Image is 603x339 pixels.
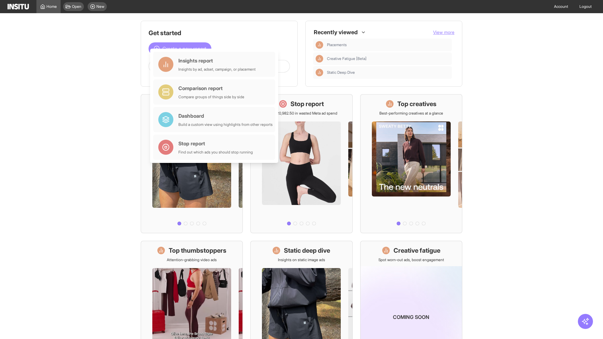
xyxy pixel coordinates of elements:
[162,45,206,52] span: Create a new report
[250,94,352,233] a: Stop reportSave £20,982.50 in wasted Meta ad spend
[327,56,449,61] span: Creative Fatigue [Beta]
[178,84,244,92] div: Comparison report
[178,67,256,72] div: Insights by ad, adset, campaign, or placement
[149,42,211,55] button: Create a new report
[316,69,323,76] div: Insights
[327,42,449,47] span: Placements
[46,4,57,9] span: Home
[360,94,462,233] a: Top creativesBest-performing creatives at a glance
[316,55,323,62] div: Insights
[265,111,337,116] p: Save £20,982.50 in wasted Meta ad spend
[327,70,355,75] span: Static Deep Dive
[96,4,104,9] span: New
[327,70,449,75] span: Static Deep Dive
[316,41,323,49] div: Insights
[278,257,325,262] p: Insights on static image ads
[178,94,244,100] div: Compare groups of things side by side
[327,42,347,47] span: Placements
[141,94,243,233] a: What's live nowSee all active ads instantly
[433,30,454,35] span: View more
[291,100,324,108] h1: Stop report
[178,57,256,64] div: Insights report
[149,29,290,37] h1: Get started
[433,29,454,35] button: View more
[72,4,81,9] span: Open
[169,246,226,255] h1: Top thumbstoppers
[167,257,217,262] p: Attention-grabbing video ads
[284,246,330,255] h1: Static deep dive
[178,112,273,120] div: Dashboard
[397,100,437,108] h1: Top creatives
[8,4,29,9] img: Logo
[178,122,273,127] div: Build a custom view using highlights from other reports
[178,140,253,147] div: Stop report
[379,111,443,116] p: Best-performing creatives at a glance
[327,56,367,61] span: Creative Fatigue [Beta]
[178,150,253,155] div: Find out which ads you should stop running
